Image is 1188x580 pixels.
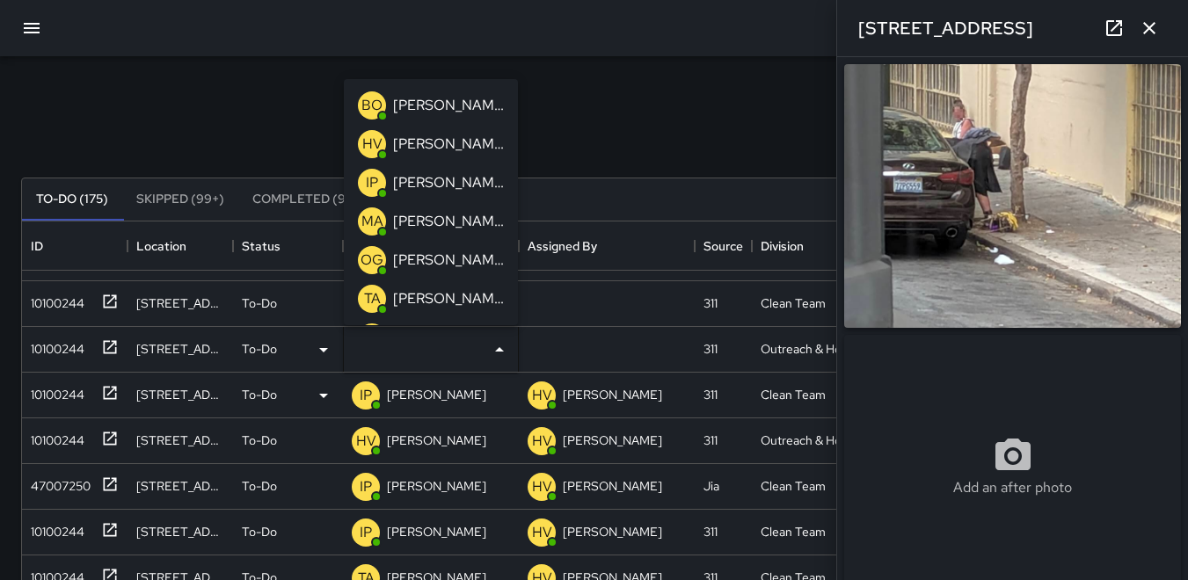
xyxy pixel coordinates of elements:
p: OG [361,250,383,271]
p: BO [361,95,383,116]
p: TA [364,288,381,309]
div: 743a Minna Street [136,340,224,358]
div: Clean Team [761,294,826,312]
div: Status [233,221,343,271]
div: 10100244 [24,287,84,312]
p: [PERSON_NAME] [393,288,504,309]
div: Assigned To [343,221,519,271]
div: Jia [703,477,719,495]
p: HV [356,431,376,452]
p: To-Do [242,431,277,449]
div: 311 [703,294,718,312]
div: Division [761,221,804,271]
div: 10100244 [24,424,84,449]
div: 160 6th Street [136,386,224,403]
div: 481 Minna Street [136,431,224,449]
div: Clean Team [761,386,826,403]
div: 311 [703,431,718,449]
p: HV [532,522,552,543]
p: HV [532,385,552,406]
p: [PERSON_NAME] [387,477,486,495]
div: Location [136,221,186,271]
p: [PERSON_NAME] [563,431,662,449]
p: [PERSON_NAME] [563,477,662,495]
p: To-Do [242,294,277,312]
p: [PERSON_NAME] [387,523,486,540]
p: [PERSON_NAME] [393,211,504,232]
div: Outreach & Hospitality [761,340,853,358]
p: To-Do [242,386,277,403]
div: Assigned By [519,221,695,271]
div: 10100244 [24,516,84,540]
p: [PERSON_NAME] [387,431,486,449]
div: ID [31,221,43,271]
button: Close [487,337,512,362]
p: IP [360,476,372,497]
button: To-Do (175) [22,178,122,221]
div: 311 [703,340,718,358]
p: IP [366,172,378,193]
div: 1185 Market Street [136,523,224,540]
p: HV [532,431,552,452]
div: 311 [703,523,718,540]
div: Source [703,221,743,271]
p: [PERSON_NAME] [563,523,662,540]
p: [PERSON_NAME] [393,134,504,155]
div: Status [242,221,281,271]
div: Outreach & Hospitality [761,431,853,449]
div: Clean Team [761,523,826,540]
button: Completed (99+) [238,178,380,221]
button: Skipped (99+) [122,178,238,221]
p: [PERSON_NAME] [563,386,662,403]
p: To-Do [242,477,277,495]
div: 311 [703,386,718,403]
p: HV [362,134,383,155]
p: To-Do [242,523,277,540]
p: IP [360,385,372,406]
div: Clean Team [761,477,826,495]
div: 130 8th Street [136,294,224,312]
div: 10100244 [24,333,84,358]
p: MA [361,211,383,232]
p: [PERSON_NAME] [387,386,486,403]
p: [PERSON_NAME] [393,172,504,193]
div: Location [128,221,233,271]
div: Source [695,221,752,271]
p: To-Do [242,340,277,358]
p: [PERSON_NAME] Overall [393,95,504,116]
div: Assigned By [528,221,597,271]
div: Division [752,221,862,271]
p: [PERSON_NAME] [393,250,504,271]
div: 47007250 [24,470,91,495]
div: 44 5th Street [136,477,224,495]
p: IP [360,522,372,543]
div: 10100244 [24,379,84,403]
p: HV [532,476,552,497]
div: ID [22,221,128,271]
